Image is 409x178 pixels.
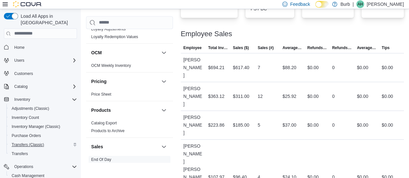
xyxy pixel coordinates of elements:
button: OCM [91,49,159,56]
div: [PERSON_NAME] [181,53,206,82]
span: Adjustments (Classic) [9,105,77,112]
div: $0.00 [382,92,393,100]
a: Adjustments (Classic) [9,105,52,112]
button: Operations [1,162,80,171]
span: Load All Apps in [GEOGRAPHIC_DATA] [18,13,77,26]
img: Cova [13,1,42,7]
span: Catalog [12,83,77,90]
button: Users [12,57,27,64]
div: $0.00 [357,92,368,100]
a: Customers [12,70,36,78]
span: Transfers [9,150,77,158]
div: 12 [258,92,263,100]
p: | [352,0,354,8]
p: Burb [340,0,350,8]
button: Purchase Orders [6,131,80,140]
h3: Products [91,107,111,113]
div: $0.00 [307,92,318,100]
button: OCM [160,49,168,57]
button: Home [1,43,80,52]
div: Pricing [86,90,173,101]
div: $363.12 [208,92,224,100]
div: $0.00 [382,64,393,71]
button: Inventory [12,96,33,103]
a: Loyalty Adjustments [91,27,126,31]
a: OCM Weekly Inventory [91,63,131,68]
div: $0.00 [307,121,318,129]
div: $617.40 [233,64,249,71]
button: Users [1,56,80,65]
span: Home [14,45,25,50]
span: Loyalty Adjustments [91,26,126,32]
a: Inventory Manager (Classic) [9,123,63,131]
button: Customers [1,69,80,78]
span: Inventory [14,97,30,102]
span: Inventory Count [9,114,77,121]
span: Customers [12,69,77,78]
div: $694.21 [208,64,224,71]
span: Tips [382,45,389,50]
a: Catalog Export [91,121,117,125]
span: Operations [14,164,33,169]
div: $88.20 [283,64,296,71]
span: Refunds (#) [332,45,352,50]
span: Inventory Manager (Classic) [12,124,60,129]
a: Inventory Count [9,114,42,121]
span: Catalog [14,84,27,89]
a: Loyalty Redemption Values [91,35,138,39]
div: $0.00 [357,121,368,129]
span: Average Refund [357,45,377,50]
button: Inventory [1,95,80,104]
div: $25.92 [283,92,296,100]
h3: Sales [91,143,103,150]
div: 0 [332,64,335,71]
div: [PERSON_NAME] [181,82,206,110]
div: $37.00 [283,121,296,129]
button: Sales [91,143,159,150]
button: Inventory Manager (Classic) [6,122,80,131]
button: Inventory Count [6,113,80,122]
a: Purchase Orders [9,132,44,140]
button: Transfers (Classic) [6,140,80,149]
span: Purchase Orders [9,132,77,140]
span: Sales (#) [258,45,274,50]
a: Products to Archive [91,129,124,133]
span: Average Sale [283,45,302,50]
div: $223.86 [208,121,224,129]
h3: OCM [91,49,102,56]
button: Products [91,107,159,113]
button: Operations [12,163,36,171]
span: Operations [12,163,77,171]
span: Transfers [12,151,28,156]
h3: Pricing [91,78,106,85]
div: 0 [332,121,335,129]
div: $0.00 [382,121,393,129]
a: Transfers (Classic) [9,141,47,149]
a: Price Sheet [91,92,111,97]
a: End Of Day [91,157,111,162]
button: Transfers [6,149,80,158]
a: Transfers [9,150,30,158]
div: 5 [258,121,260,129]
span: AH [358,0,363,8]
span: Loyalty Redemption Values [91,34,138,39]
span: Sales ($) [233,45,249,50]
span: Products to Archive [91,128,124,133]
p: [PERSON_NAME] [367,0,404,8]
span: Catalog Export [91,120,117,126]
span: Inventory [12,96,77,103]
span: Refunds ($) [307,45,327,50]
div: 0 [332,92,335,100]
div: $185.00 [233,121,249,129]
button: Catalog [12,83,30,90]
span: Purchase Orders [12,133,41,138]
button: Catalog [1,82,80,91]
input: Dark Mode [315,1,329,8]
div: $0.00 [307,64,318,71]
span: Home [12,43,77,51]
button: Sales [160,143,168,151]
h3: Employee Sales [181,30,232,38]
